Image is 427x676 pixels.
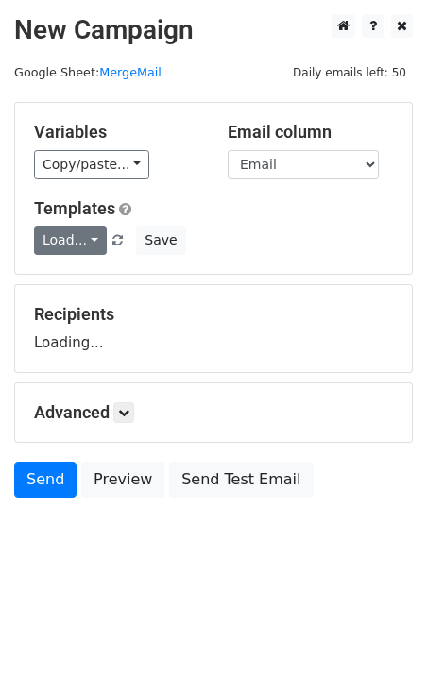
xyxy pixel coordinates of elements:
[286,65,413,79] a: Daily emails left: 50
[286,62,413,83] span: Daily emails left: 50
[81,462,164,498] a: Preview
[34,198,115,218] a: Templates
[169,462,313,498] a: Send Test Email
[14,462,77,498] a: Send
[34,226,107,255] a: Load...
[228,122,393,143] h5: Email column
[34,402,393,423] h5: Advanced
[34,304,393,325] h5: Recipients
[136,226,185,255] button: Save
[99,65,162,79] a: MergeMail
[34,304,393,353] div: Loading...
[34,150,149,179] a: Copy/paste...
[34,122,199,143] h5: Variables
[14,14,413,46] h2: New Campaign
[14,65,162,79] small: Google Sheet:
